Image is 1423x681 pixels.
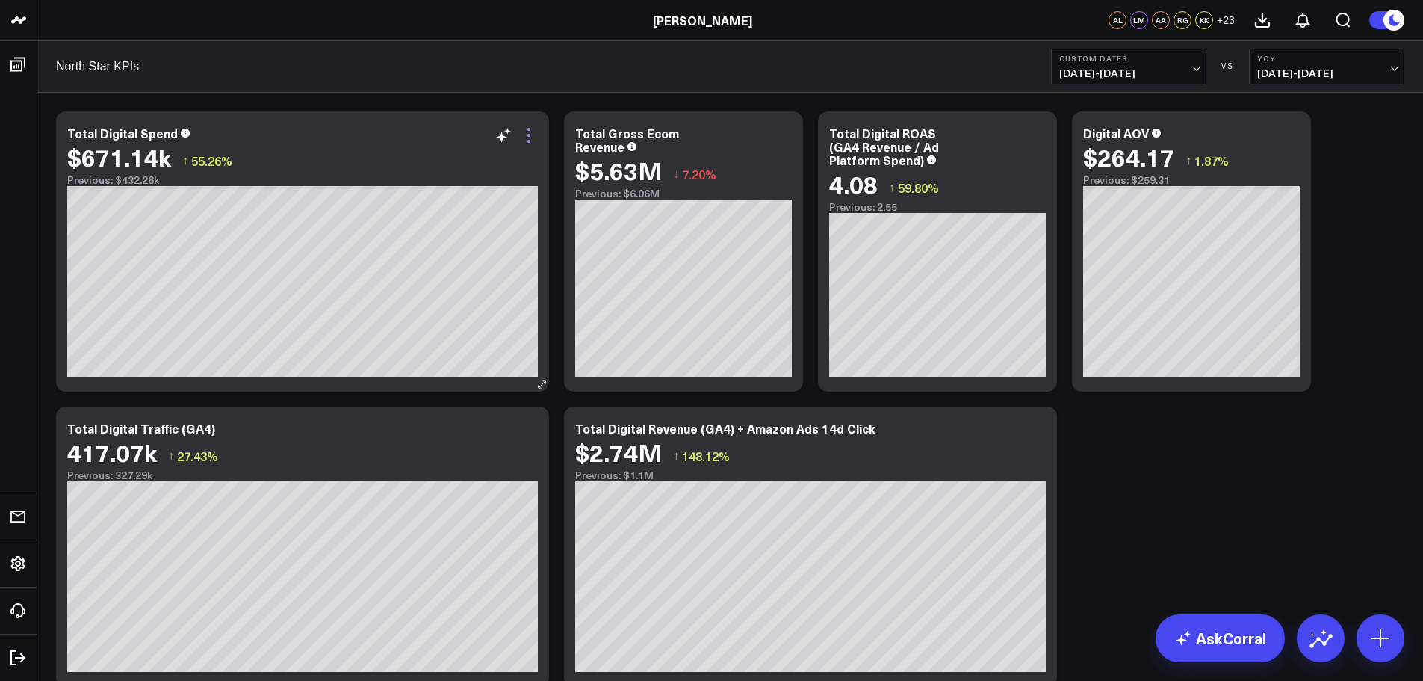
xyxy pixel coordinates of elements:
[1217,11,1235,29] button: +23
[1257,54,1396,63] b: YoY
[575,420,875,437] div: Total Digital Revenue (GA4) + Amazon Ads 14d Click
[177,448,218,464] span: 27.43%
[1174,11,1191,29] div: RG
[575,439,662,466] div: $2.74M
[1185,151,1191,170] span: ↑
[898,179,939,196] span: 59.80%
[653,12,752,28] a: [PERSON_NAME]
[1152,11,1170,29] div: AA
[67,469,538,481] div: Previous: 327.29k
[1109,11,1126,29] div: AL
[575,469,1046,481] div: Previous: $1.1M
[682,448,730,464] span: 148.12%
[168,446,174,466] span: ↑
[1051,49,1206,84] button: Custom Dates[DATE]-[DATE]
[1195,11,1213,29] div: KK
[1214,62,1241,71] div: VS
[1194,152,1229,169] span: 1.87%
[829,201,1046,213] div: Previous: 2.55
[1217,15,1235,25] span: + 23
[67,144,171,170] div: $671.14k
[1257,67,1396,79] span: [DATE] - [DATE]
[67,125,178,141] div: Total Digital Spend
[575,125,679,155] div: Total Gross Ecom Revenue
[575,188,792,200] div: Previous: $6.06M
[673,446,679,466] span: ↑
[67,439,157,466] div: 417.07k
[1083,144,1174,170] div: $264.17
[56,58,139,75] a: North Star KPIs
[673,164,679,184] span: ↓
[829,170,878,197] div: 4.08
[1059,67,1198,79] span: [DATE] - [DATE]
[1249,49,1404,84] button: YoY[DATE]-[DATE]
[575,157,662,184] div: $5.63M
[1083,125,1149,141] div: Digital AOV
[1130,11,1148,29] div: LM
[829,125,939,168] div: Total Digital ROAS (GA4 Revenue / Ad Platform Spend)
[682,166,716,182] span: 7.20%
[1083,174,1300,186] div: Previous: $259.31
[67,174,538,186] div: Previous: $432.26k
[67,420,215,437] div: Total Digital Traffic (GA4)
[889,178,895,197] span: ↑
[191,152,232,169] span: 55.26%
[1156,614,1285,662] a: AskCorral
[1059,54,1198,63] b: Custom Dates
[182,151,188,170] span: ↑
